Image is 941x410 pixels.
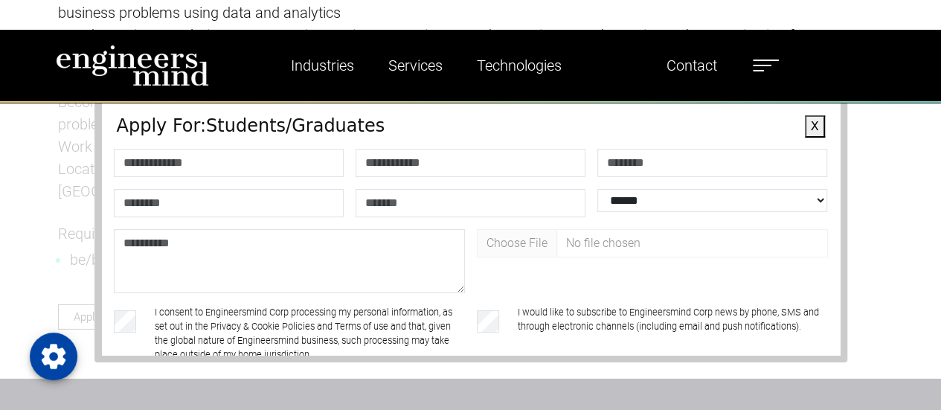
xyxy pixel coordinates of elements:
[155,305,465,362] label: I consent to Engineersmind Corp processing my personal information, as set out in the Privacy & C...
[285,48,360,83] a: Industries
[471,48,568,83] a: Technologies
[661,48,723,83] a: Contact
[56,45,209,86] img: logo
[805,115,825,138] button: X
[117,115,825,137] h4: Apply For: Students/Graduates
[518,305,828,362] label: I would like to subscribe to Engineersmind Corp news by phone, SMS and through electronic channel...
[382,48,449,83] a: Services
[58,24,841,91] p: Use data science techniques to create innovative Data Science products to improve data science de...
